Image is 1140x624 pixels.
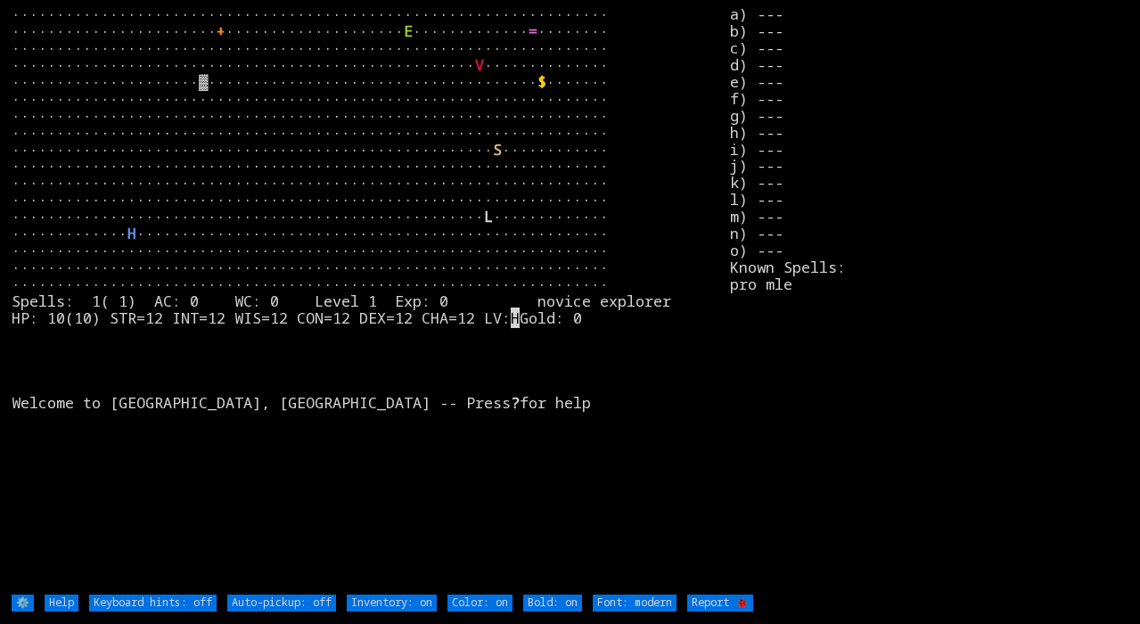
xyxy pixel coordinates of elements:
[511,392,520,413] b: ?
[475,54,484,75] font: V
[45,595,78,612] input: Help
[227,595,336,612] input: Auto-pickup: off
[593,595,677,612] input: Font: modern
[537,71,546,92] font: $
[523,595,582,612] input: Bold: on
[12,6,730,593] larn: ··································································· ······················· ·····...
[89,595,217,612] input: Keyboard hints: off
[687,595,753,612] input: Report 🐞
[730,6,1129,593] stats: a) --- b) --- c) --- d) --- e) --- f) --- g) --- h) --- i) --- j) --- k) --- l) --- m) --- n) ---...
[529,21,537,41] font: =
[484,206,493,226] font: L
[127,223,136,243] font: H
[12,595,34,612] input: ⚙️
[347,595,437,612] input: Inventory: on
[217,21,226,41] font: +
[493,139,502,160] font: S
[447,595,513,612] input: Color: on
[404,21,413,41] font: E
[511,308,520,328] mark: H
